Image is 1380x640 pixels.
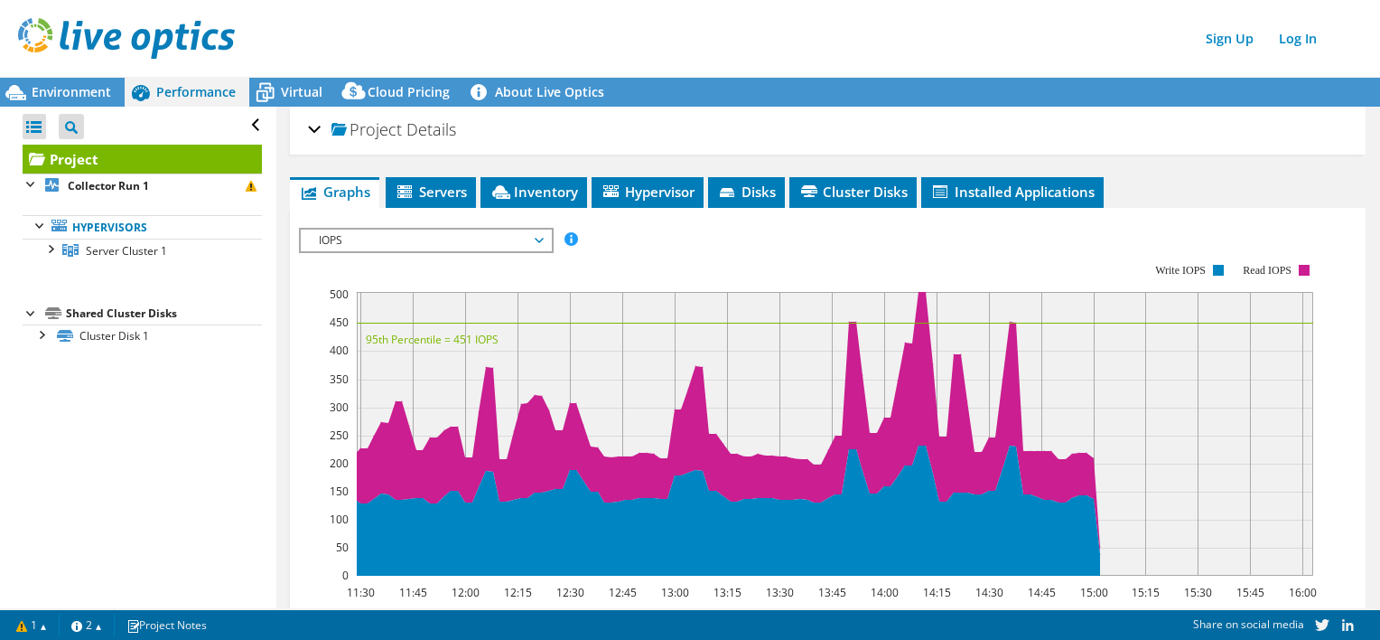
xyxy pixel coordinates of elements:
[798,183,908,201] span: Cluster Disks
[66,303,262,325] div: Shared Cluster Disks
[1155,264,1206,277] text: Write IOPS
[330,372,349,387] text: 350
[330,456,349,471] text: 200
[368,83,450,100] span: Cloud Pricing
[330,343,349,358] text: 400
[765,585,793,600] text: 13:30
[330,287,349,302] text: 500
[1131,585,1159,600] text: 15:15
[922,585,950,600] text: 14:15
[395,183,467,201] span: Servers
[555,585,583,600] text: 12:30
[490,183,578,201] span: Inventory
[336,540,349,555] text: 50
[974,585,1002,600] text: 14:30
[32,83,111,100] span: Environment
[86,243,167,259] span: Server Cluster 1
[601,183,695,201] span: Hypervisor
[503,585,531,600] text: 12:15
[713,585,741,600] text: 13:15
[1193,616,1304,632] span: Share on social media
[331,121,402,139] span: Project
[1183,585,1211,600] text: 15:30
[717,183,776,201] span: Disks
[330,400,349,415] text: 300
[406,118,456,140] span: Details
[23,174,262,197] a: Collector Run 1
[23,145,262,174] a: Project
[156,83,236,100] span: Performance
[346,585,374,600] text: 11:30
[398,585,426,600] text: 11:45
[451,585,479,600] text: 12:00
[1288,585,1316,600] text: 16:00
[1235,585,1263,600] text: 15:45
[1079,585,1107,600] text: 15:00
[23,239,262,262] a: Server Cluster 1
[1270,25,1326,52] a: Log In
[281,83,322,100] span: Virtual
[299,183,370,201] span: Graphs
[330,315,349,330] text: 450
[4,614,60,636] a: 1
[114,614,219,636] a: Project Notes
[1197,25,1263,52] a: Sign Up
[330,512,349,527] text: 100
[1027,585,1055,600] text: 14:45
[23,325,262,348] a: Cluster Disk 1
[930,183,1095,201] span: Installed Applications
[463,78,618,107] a: About Live Optics
[330,428,349,443] text: 250
[1243,264,1291,277] text: Read IOPS
[18,18,235,59] img: live_optics_svg.svg
[23,215,262,239] a: Hypervisors
[608,585,636,600] text: 12:45
[59,614,115,636] a: 2
[366,332,499,347] text: 95th Percentile = 451 IOPS
[660,585,688,600] text: 13:00
[310,230,542,251] span: IOPS
[330,484,349,499] text: 150
[68,178,149,193] b: Collector Run 1
[817,585,845,600] text: 13:45
[870,585,898,600] text: 14:00
[342,568,349,583] text: 0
